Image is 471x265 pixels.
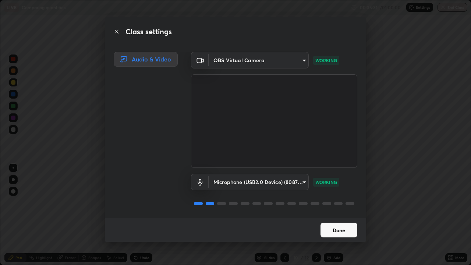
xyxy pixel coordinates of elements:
button: Done [321,223,357,237]
div: OBS Virtual Camera [209,174,309,190]
h2: Class settings [125,26,172,37]
p: WORKING [315,179,337,185]
p: WORKING [315,57,337,64]
div: Audio & Video [114,52,178,67]
div: OBS Virtual Camera [209,52,309,68]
